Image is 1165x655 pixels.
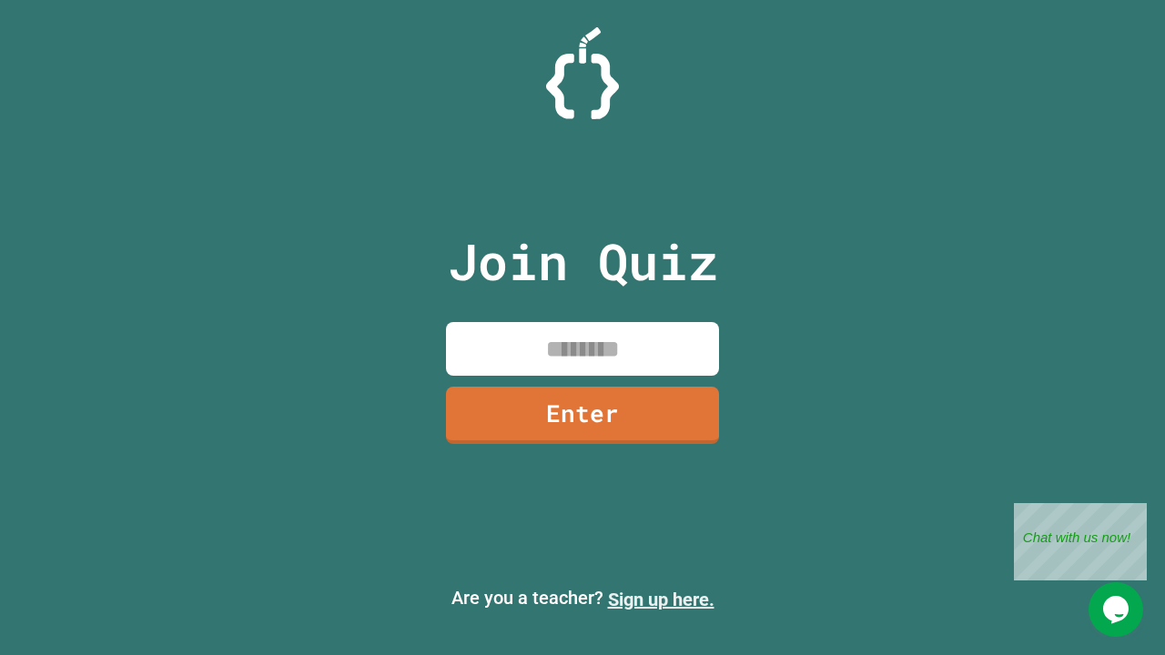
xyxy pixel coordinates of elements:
[608,589,714,610] a: Sign up here.
[448,224,718,299] p: Join Quiz
[546,27,619,119] img: Logo.svg
[446,387,719,444] a: Enter
[1014,503,1147,580] iframe: chat widget
[1089,582,1147,637] iframe: chat widget
[15,584,1150,613] p: Are you a teacher?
